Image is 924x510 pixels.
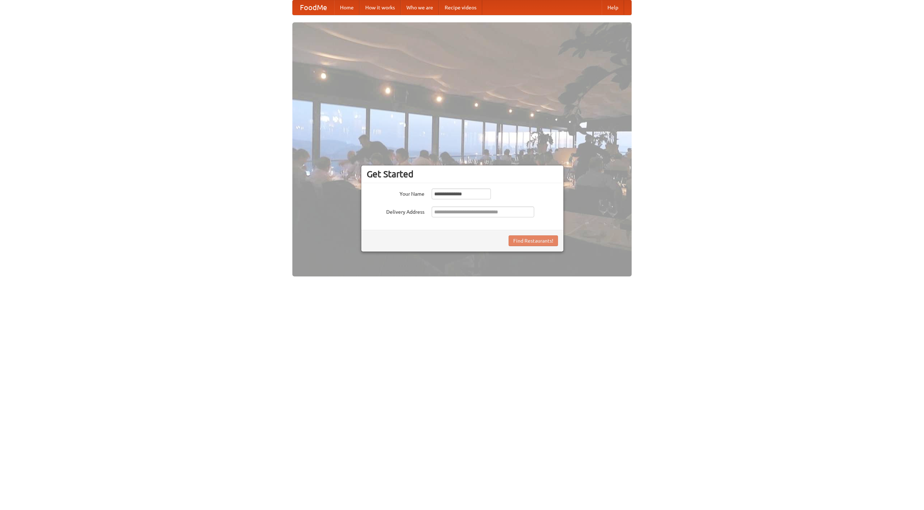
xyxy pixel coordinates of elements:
h3: Get Started [367,169,558,179]
label: Delivery Address [367,207,424,216]
a: Home [334,0,359,15]
a: Who we are [401,0,439,15]
a: Help [602,0,624,15]
label: Your Name [367,189,424,198]
a: FoodMe [293,0,334,15]
button: Find Restaurants! [509,235,558,246]
a: How it works [359,0,401,15]
a: Recipe videos [439,0,482,15]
